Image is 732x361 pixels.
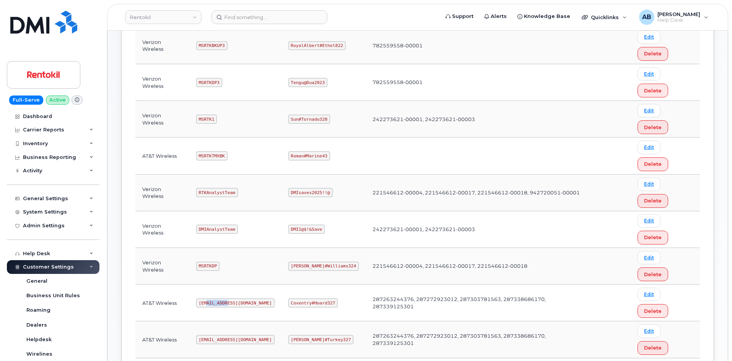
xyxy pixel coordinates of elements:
[644,124,662,131] span: Delete
[366,285,588,321] td: 287263244376, 287272923012, 287303781563, 287338686170, 287339125301
[512,9,576,24] a: Knowledge Base
[135,321,189,358] td: AT&T Wireless
[638,267,668,281] button: Delete
[657,17,700,23] span: Help Desk
[196,225,238,234] code: DMIAnalystTeam
[196,262,220,271] code: MSRTKDP
[366,248,588,285] td: 221546612-00004, 221546612-00017, 221546612-00018
[135,64,189,101] td: Verizon Wireless
[644,234,662,241] span: Delete
[196,335,275,344] code: [EMAIL_ADDRESS][DOMAIN_NAME]
[125,10,202,24] a: Rentokil
[638,214,660,228] a: Edit
[644,160,662,168] span: Delete
[657,11,700,17] span: [PERSON_NAME]
[644,87,662,94] span: Delete
[638,231,668,244] button: Delete
[196,298,275,308] code: [EMAIL_ADDRESS][DOMAIN_NAME]
[638,84,668,97] button: Delete
[638,288,660,301] a: Edit
[288,151,330,160] code: Roman#Marine43
[135,248,189,285] td: Verizon Wireless
[135,175,189,211] td: Verizon Wireless
[440,9,479,24] a: Support
[135,211,189,248] td: Verizon Wireless
[638,194,668,208] button: Delete
[366,175,588,211] td: 221546612-00004, 221546612-00017, 221546612-00018, 942720051-00001
[638,341,668,355] button: Delete
[288,78,327,87] code: Tengu@Dua2023
[591,14,619,20] span: Quicklinks
[452,13,473,20] span: Support
[638,304,668,318] button: Delete
[135,285,189,321] td: AT&T Wireless
[366,101,588,138] td: 242273621-00001, 242273621-00003
[638,47,668,61] button: Delete
[288,298,338,308] code: Coventry#Hoard327
[288,225,325,234] code: DMI1@$!&Save
[576,10,632,25] div: Quicklinks
[366,211,588,248] td: 242273621-00001, 242273621-00003
[196,188,238,197] code: RTKAnalystTeam
[638,104,660,117] a: Edit
[642,13,651,22] span: AB
[638,178,660,191] a: Edit
[135,138,189,174] td: AT&T Wireless
[638,157,668,171] button: Delete
[491,13,507,20] span: Alerts
[288,262,359,271] code: [PERSON_NAME]#Williams324
[644,344,662,351] span: Delete
[366,28,588,64] td: 782559558-00001
[288,188,333,197] code: DMIsaves2025!!@
[196,41,228,50] code: MSRTKBKUP3
[288,41,346,50] code: RoyalAlbert#Ethel822
[366,321,588,358] td: 287263244376, 287272923012, 287303781563, 287338686170, 287339125301
[196,115,217,124] code: MSRTK1
[196,151,228,160] code: MSRTKTMXBK
[288,335,354,344] code: [PERSON_NAME]#Turkey327
[479,9,512,24] a: Alerts
[634,10,714,25] div: Adam Bake
[638,141,660,154] a: Edit
[288,115,330,124] code: Sun#Tornado320
[524,13,570,20] span: Knowledge Base
[135,28,189,64] td: Verizon Wireless
[638,120,668,134] button: Delete
[366,64,588,101] td: 782559558-00001
[644,197,662,204] span: Delete
[638,251,660,264] a: Edit
[135,101,189,138] td: Verizon Wireless
[638,31,660,44] a: Edit
[638,67,660,81] a: Edit
[644,308,662,315] span: Delete
[211,10,327,24] input: Find something...
[638,324,660,338] a: Edit
[644,271,662,278] span: Delete
[644,50,662,57] span: Delete
[699,328,726,355] iframe: Messenger Launcher
[196,78,222,87] code: MSRTKDP3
